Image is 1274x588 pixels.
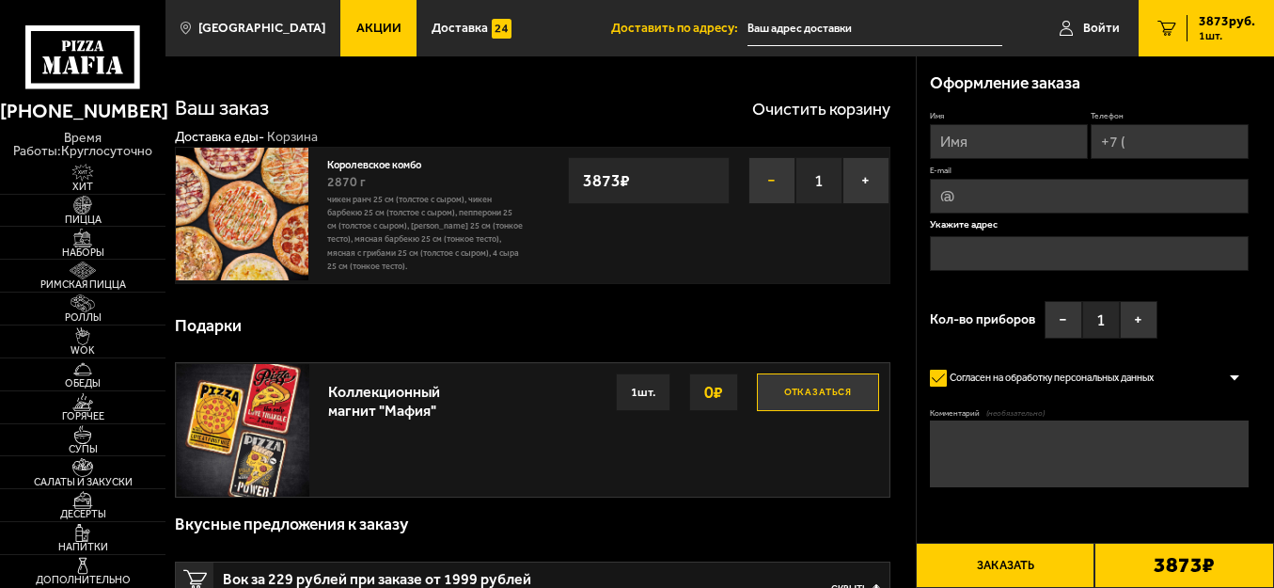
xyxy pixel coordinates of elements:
input: +7 ( [1091,124,1249,159]
label: Имя [930,111,1088,122]
button: − [1045,301,1082,339]
span: Доставка [432,22,488,35]
a: Королевское комбо [327,154,434,171]
span: Кол-во приборов [930,313,1035,326]
span: 1 [1082,301,1120,339]
button: Заказать [916,543,1095,588]
button: + [1120,301,1157,339]
label: E-mail [930,166,1249,177]
span: Доставить по адресу: [611,22,747,35]
h3: Вкусные предложения к заказу [175,516,408,533]
strong: 0 ₽ [700,374,728,410]
span: 1 [795,157,842,204]
span: (необязательно) [986,408,1045,420]
span: 1 шт. [1199,30,1255,41]
h3: Подарки [175,318,242,335]
button: Отказаться [757,373,879,411]
a: Доставка еды- [175,129,264,145]
span: 2870 г [327,174,366,190]
button: + [842,157,889,204]
span: Войти [1083,22,1120,35]
span: [GEOGRAPHIC_DATA] [198,22,325,35]
button: − [748,157,795,204]
div: Коллекционный магнит "Мафия" [328,373,487,419]
p: Укажите адрес [930,220,1249,230]
h3: Оформление заказа [930,75,1080,92]
span: 3873 руб. [1199,15,1255,28]
div: 1 шт. [616,373,670,411]
a: Коллекционный магнит "Мафия"Отказаться0₽1шт. [176,363,889,497]
p: Чикен Ранч 25 см (толстое с сыром), Чикен Барбекю 25 см (толстое с сыром), Пепперони 25 см (толст... [327,193,523,273]
img: 15daf4d41897b9f0e9f617042186c801.svg [492,19,511,39]
span: Акции [356,22,401,35]
strong: 3873 ₽ [578,163,635,199]
b: 3873 ₽ [1154,555,1215,577]
input: Ваш адрес доставки [747,11,1002,46]
label: Телефон [1091,111,1249,122]
input: @ [930,179,1249,214]
h1: Ваш заказ [175,98,269,119]
div: Корзина [267,129,318,146]
input: Имя [930,124,1088,159]
label: Комментарий [930,408,1249,420]
label: Согласен на обработку персональных данных [930,365,1167,391]
button: Очистить корзину [752,101,890,118]
span: Вок за 229 рублей при заказе от 1999 рублей [223,563,651,587]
